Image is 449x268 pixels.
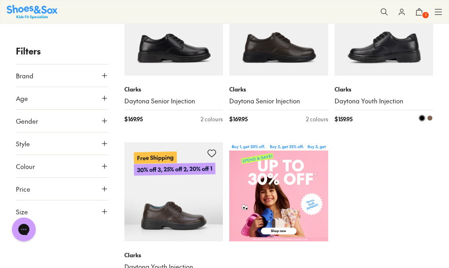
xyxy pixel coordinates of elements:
p: Clarks [124,85,223,93]
button: Brand [16,64,108,87]
img: SNS_WEBASSETS_CategoryWidget_2560x2560_d4358fa4-32b4-4c90-932d-b6c75ae0f3ec.png [229,142,328,241]
button: Style [16,132,108,155]
p: Clarks [229,85,328,93]
p: Clarks [124,251,223,259]
span: Brand [16,71,33,80]
span: $ 169.95 [124,115,143,123]
span: Size [16,207,28,216]
a: Daytona Senior Injection [229,97,328,105]
span: 1 [422,11,430,19]
a: Daytona Youth Injection [335,97,434,105]
p: Free Shipping [134,151,176,164]
span: Age [16,93,28,103]
span: Style [16,139,30,148]
iframe: Gorgias live chat messenger [8,215,40,244]
a: Shoes & Sox [7,5,58,19]
button: Price [16,178,108,200]
span: $ 159.95 [335,115,352,123]
button: Gender [16,110,108,132]
div: 2 colours [201,115,223,123]
span: Price [16,184,30,194]
p: Filters [16,45,108,58]
button: Age [16,87,108,109]
span: Gender [16,116,38,126]
span: $ 169.95 [229,115,248,123]
button: 1 [410,3,428,21]
a: Daytona Senior Injection [124,97,223,105]
button: Size [16,200,108,223]
button: Colour [16,155,108,177]
p: Clarks [335,85,434,93]
div: 2 colours [306,115,328,123]
span: Colour [16,161,35,171]
img: SNS_Logo_Responsive.svg [7,5,58,19]
a: Free Shipping30% off 3, 25% off 2, 20% off 1 [124,142,223,241]
p: 30% off 3, 25% off 2, 20% off 1 [134,163,215,176]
